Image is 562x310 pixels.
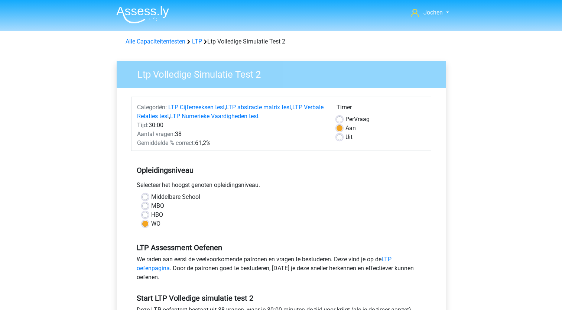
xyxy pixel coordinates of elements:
label: WO [151,219,160,228]
div: 38 [131,130,331,139]
h3: Ltp Volledige Simulatie Test 2 [129,66,440,80]
span: Per [345,116,354,123]
div: Selecteer het hoogst genoten opleidingsniveau. [131,181,431,193]
img: Assessly [116,6,169,23]
label: Middelbare School [151,193,200,201]
label: Vraag [345,115,370,124]
div: 30:00 [131,121,331,130]
a: Alle Capaciteitentesten [126,38,185,45]
a: LTP abstracte matrix test [226,104,291,111]
div: We raden aan eerst de veelvoorkomende patronen en vragen te bestuderen. Deze vind je op de . Door... [131,255,431,285]
div: Timer [337,103,425,115]
span: Categoriën: [137,104,167,111]
span: Gemiddelde % correct: [137,139,195,146]
span: Tijd: [137,122,149,129]
a: LTP Numerieke Vaardigheden test [170,113,259,120]
h5: LTP Assessment Oefenen [137,243,426,252]
label: Uit [345,133,353,142]
a: LTP [192,38,202,45]
label: Aan [345,124,356,133]
a: LTP Cijferreeksen test [168,104,225,111]
label: MBO [151,201,164,210]
h5: Opleidingsniveau [137,163,426,178]
label: HBO [151,210,163,219]
div: Ltp Volledige Simulatie Test 2 [123,37,440,46]
span: Aantal vragen: [137,130,175,138]
div: , , , [131,103,331,121]
a: Jochen [408,8,452,17]
span: Jochen [423,9,443,16]
h5: Start LTP Volledige simulatie test 2 [137,294,426,303]
div: 61,2% [131,139,331,148]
